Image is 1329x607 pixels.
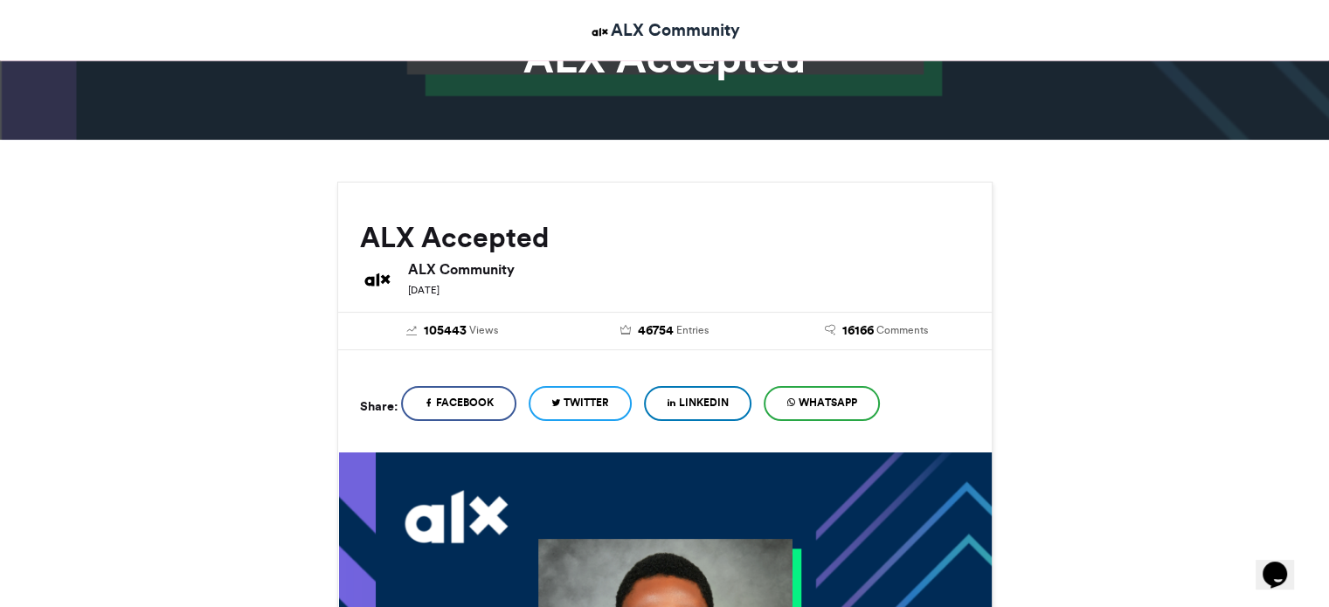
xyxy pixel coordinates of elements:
[876,322,928,338] span: Comments
[1256,537,1312,590] iframe: chat widget
[589,17,740,43] a: ALX Community
[436,395,494,410] span: Facebook
[180,37,1150,79] h1: ALX Accepted
[764,386,880,421] a: WhatsApp
[469,322,498,338] span: Views
[784,321,970,341] a: 16166 Comments
[676,322,709,338] span: Entries
[842,321,874,341] span: 16166
[529,386,632,421] a: Twitter
[679,395,729,410] span: LinkedIn
[564,395,609,410] span: Twitter
[360,321,546,341] a: 105443 Views
[638,321,674,341] span: 46754
[408,284,440,296] small: [DATE]
[360,395,398,417] h5: Share:
[360,262,395,297] img: ALX Community
[360,222,970,253] h2: ALX Accepted
[571,321,758,341] a: 46754 Entries
[408,262,970,276] h6: ALX Community
[644,386,751,421] a: LinkedIn
[589,21,611,43] img: ALX Community
[424,321,467,341] span: 105443
[799,395,857,410] span: WhatsApp
[401,386,516,421] a: Facebook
